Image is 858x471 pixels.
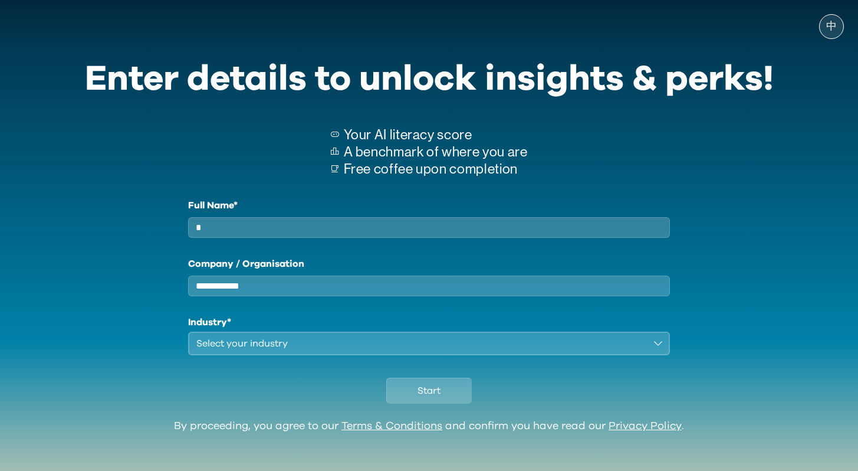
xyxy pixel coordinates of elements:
[174,420,684,433] div: By proceeding, you agree to our and confirm you have read our .
[609,421,682,431] a: Privacy Policy
[188,257,670,271] label: Company / Organisation
[341,421,442,431] a: Terms & Conditions
[344,161,528,178] p: Free coffee upon completion
[418,384,440,398] span: Start
[196,336,646,351] div: Select your industry
[188,332,670,355] button: Select your industry
[344,143,528,161] p: A benchmark of where you are
[188,315,670,329] h1: Industry*
[188,198,670,212] label: Full Name*
[826,21,837,32] span: 中
[85,51,774,107] div: Enter details to unlock insights & perks!
[386,378,472,404] button: Start
[344,126,528,143] p: Your AI literacy score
